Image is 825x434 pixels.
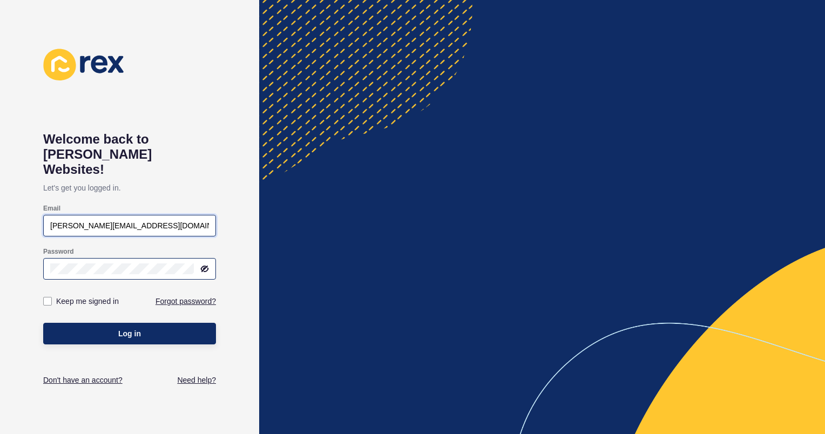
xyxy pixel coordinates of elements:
p: Let's get you logged in. [43,177,216,199]
a: Need help? [177,375,216,385]
label: Keep me signed in [56,296,119,307]
button: Log in [43,323,216,344]
h1: Welcome back to [PERSON_NAME] Websites! [43,132,216,177]
a: Don't have an account? [43,375,123,385]
a: Forgot password? [155,296,216,307]
label: Password [43,247,74,256]
span: Log in [118,328,141,339]
input: e.g. name@company.com [50,220,209,231]
label: Email [43,204,60,213]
